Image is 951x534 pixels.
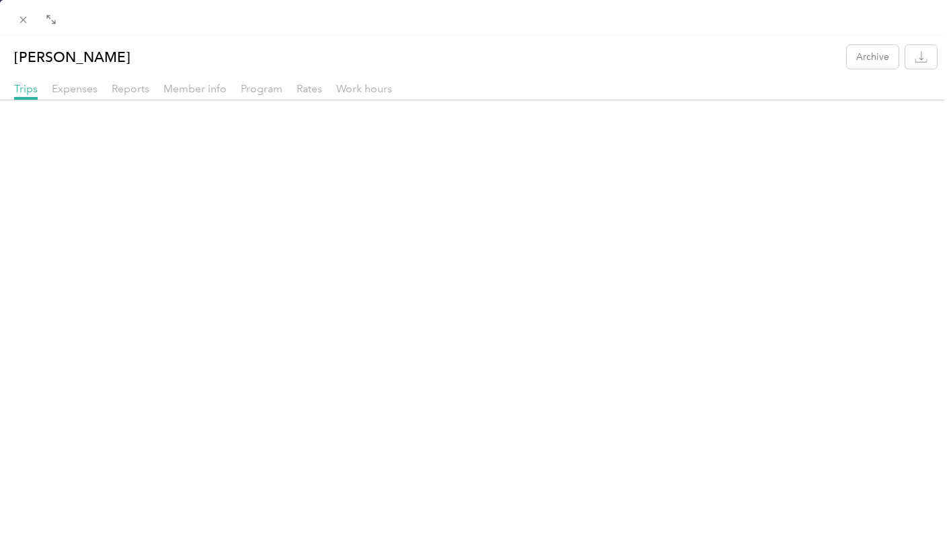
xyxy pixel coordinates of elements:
p: [PERSON_NAME] [14,45,130,69]
span: Rates [297,82,322,95]
span: Program [241,82,282,95]
span: Work hours [336,82,392,95]
span: Expenses [52,82,98,95]
button: Archive [847,45,899,69]
span: Member info [163,82,227,95]
span: Reports [112,82,149,95]
iframe: Everlance-gr Chat Button Frame [876,459,951,534]
span: Trips [14,82,38,95]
